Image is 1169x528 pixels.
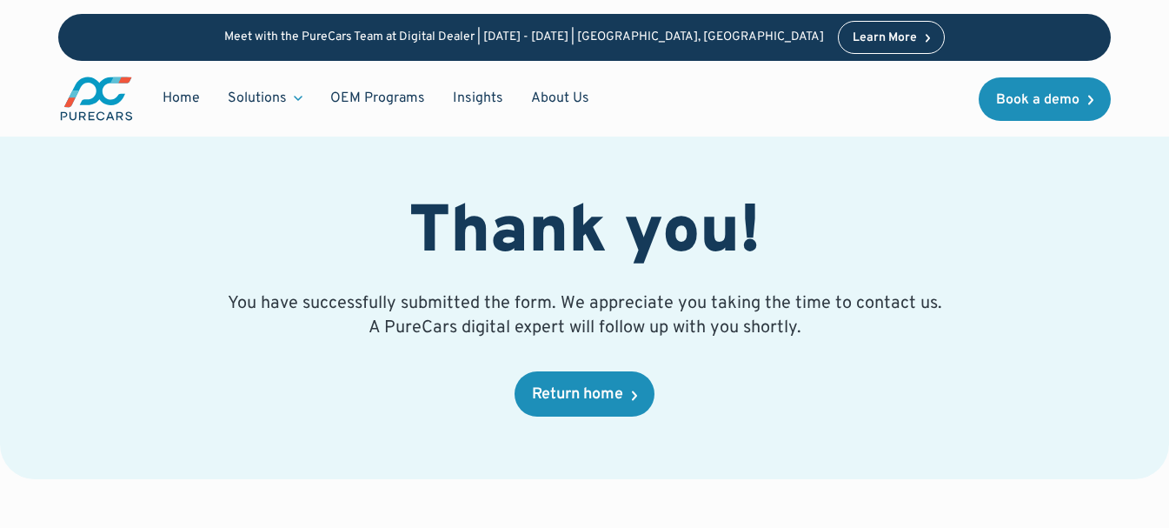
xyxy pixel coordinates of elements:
[316,82,439,115] a: OEM Programs
[517,82,603,115] a: About Us
[228,89,287,108] div: Solutions
[149,82,214,115] a: Home
[223,291,946,340] p: You have successfully submitted the form. We appreciate you taking the time to contact us. A Pure...
[838,21,946,54] a: Learn More
[224,30,824,45] p: Meet with the PureCars Team at Digital Dealer | [DATE] - [DATE] | [GEOGRAPHIC_DATA], [GEOGRAPHIC_...
[515,371,654,417] a: Return home
[979,77,1111,121] a: Book a demo
[996,93,1079,107] div: Book a demo
[439,82,517,115] a: Insights
[214,82,316,115] div: Solutions
[58,75,135,123] a: main
[409,195,761,274] h1: Thank you!
[532,387,623,403] div: Return home
[853,32,917,44] div: Learn More
[58,75,135,123] img: purecars logo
